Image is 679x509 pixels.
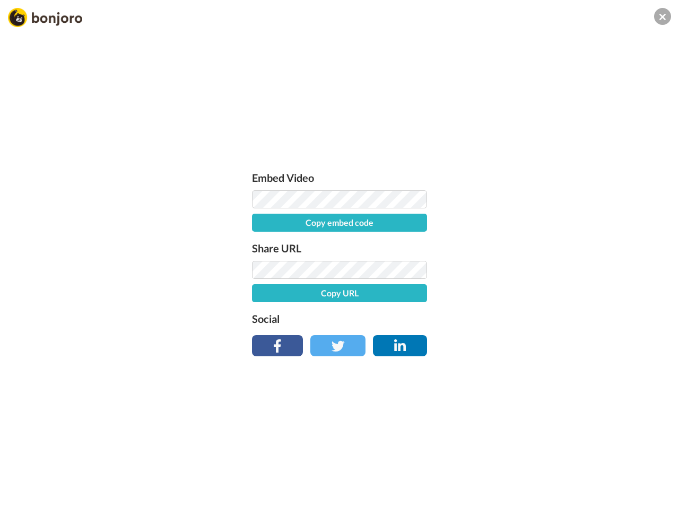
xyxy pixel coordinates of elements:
[252,169,427,186] label: Embed Video
[8,8,82,27] img: Bonjoro Logo
[252,310,427,327] label: Social
[252,240,427,257] label: Share URL
[252,284,427,302] button: Copy URL
[252,214,427,232] button: Copy embed code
